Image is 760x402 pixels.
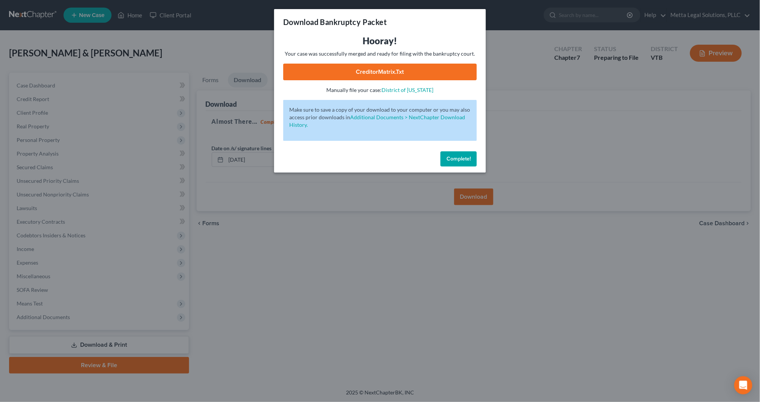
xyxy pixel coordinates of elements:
p: Manually file your case: [283,86,477,94]
p: Your case was successfully merged and ready for filing with the bankruptcy court. [283,50,477,58]
h3: Hooray! [283,35,477,47]
div: Open Intercom Messenger [734,376,752,394]
a: Additional Documents > NextChapter Download History. [289,114,465,128]
button: Complete! [440,151,477,167]
a: CreditorMatrix.txt [283,64,477,80]
h3: Download Bankruptcy Packet [283,17,387,27]
span: Complete! [447,156,471,162]
a: District of [US_STATE] [382,87,434,93]
p: Make sure to save a copy of your download to your computer or you may also access prior downloads in [289,106,471,129]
